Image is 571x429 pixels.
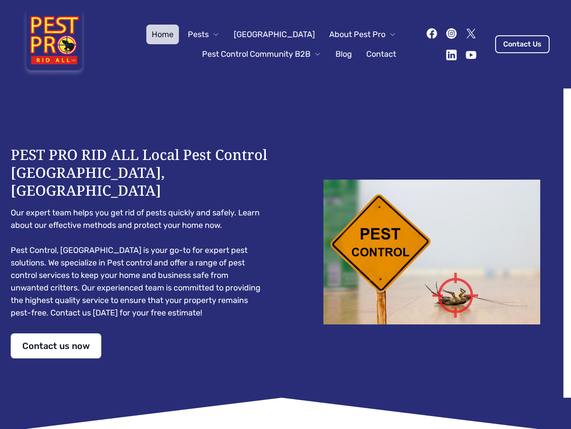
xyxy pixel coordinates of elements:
a: Contact [361,44,401,64]
span: Pests [188,28,209,41]
pre: Our expert team helps you get rid of pests quickly and safely. Learn about our effective methods ... [11,206,268,319]
button: Pest Control Community B2B [197,44,327,64]
button: About Pest Pro [324,25,401,44]
span: Pest Control Community B2B [202,48,310,60]
a: Blog [330,44,357,64]
a: Home [146,25,179,44]
img: Dead cockroach on floor with caution sign pest control [303,180,560,324]
span: About Pest Pro [329,28,385,41]
a: Contact Us [495,35,550,53]
a: [GEOGRAPHIC_DATA] [228,25,320,44]
a: Contact us now [11,333,101,358]
button: Pests [182,25,225,44]
h1: PEST PRO RID ALL Local Pest Control [GEOGRAPHIC_DATA], [GEOGRAPHIC_DATA] [11,146,268,199]
img: Pest Pro Rid All [21,11,87,78]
